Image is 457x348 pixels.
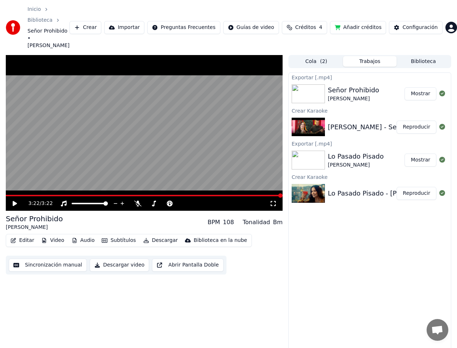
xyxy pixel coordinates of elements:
[28,200,46,207] div: /
[208,218,220,227] div: BPM
[289,106,451,115] div: Crear Karaoke
[28,200,39,207] span: 3:22
[69,235,98,246] button: Audio
[282,21,327,34] button: Créditos4
[38,235,67,246] button: Video
[397,187,436,200] button: Reproducir
[104,21,144,34] button: Importar
[6,224,63,231] div: [PERSON_NAME]
[389,21,442,34] button: Configuración
[69,21,101,34] button: Crear
[99,235,139,246] button: Subtítulos
[27,17,52,24] a: Biblioteca
[289,139,451,148] div: Exportar [.mp4]
[289,56,343,67] button: Cola
[328,122,440,132] div: [PERSON_NAME] - Señor Prohibido
[328,95,379,102] div: [PERSON_NAME]
[243,218,270,227] div: Tonalidad
[6,20,20,35] img: youka
[330,21,386,34] button: Añadir créditos
[9,259,87,272] button: Sincronización manual
[289,172,451,181] div: Crear Karaoke
[289,73,451,81] div: Exportar [.mp4]
[427,319,448,341] div: Chat abierto
[402,24,437,31] div: Configuración
[90,259,149,272] button: Descargar video
[343,56,397,67] button: Trabajos
[397,121,436,134] button: Reproducir
[405,87,436,100] button: Mostrar
[273,218,283,227] div: Bm
[27,28,69,49] span: Señor Prohibido • [PERSON_NAME]
[27,6,69,49] nav: breadcrumb
[152,259,223,272] button: Abrir Pantalla Doble
[223,218,234,227] div: 108
[27,6,41,13] a: Inicio
[6,214,63,224] div: Señor Prohibido
[328,162,384,169] div: [PERSON_NAME]
[223,21,279,34] button: Guías de video
[41,200,52,207] span: 3:22
[405,154,436,167] button: Mostrar
[328,151,384,162] div: Lo Pasado Pisado
[328,188,444,198] div: Lo Pasado Pisado - [PERSON_NAME]
[397,56,450,67] button: Biblioteca
[320,58,327,65] span: ( 2 )
[147,21,220,34] button: Preguntas Frecuentes
[140,235,181,246] button: Descargar
[319,24,322,31] span: 4
[8,235,37,246] button: Editar
[194,237,247,244] div: Biblioteca en la nube
[295,24,316,31] span: Créditos
[328,85,379,95] div: Señor Prohibido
